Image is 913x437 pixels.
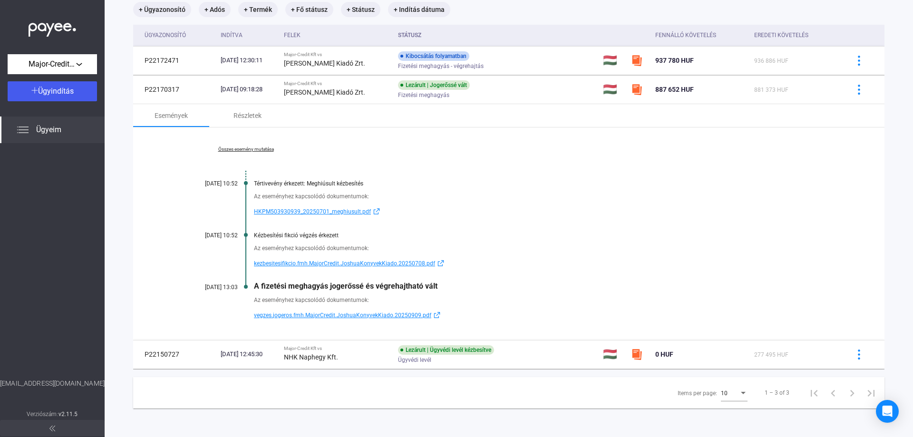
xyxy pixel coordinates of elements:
span: 0 HUF [655,350,673,358]
button: Ügyindítás [8,81,97,101]
div: Eredeti követelés [754,29,837,41]
span: Major-Credit Kft [29,58,76,70]
span: Fizetési meghagyás [398,89,449,101]
div: Kézbesítési fikció végzés érkezett [254,232,837,239]
div: Az eseményhez kapcsolódó dokumentumok: [254,192,837,201]
span: Ügyvédi levél [398,354,431,366]
span: Ügyindítás [38,87,74,96]
span: 887 652 HUF [655,86,694,93]
div: Major-Credit Kft vs [284,52,390,58]
div: Major-Credit Kft vs [284,346,390,351]
span: Fizetési meghagyás - végrehajtás [398,60,484,72]
button: Previous page [824,383,843,402]
div: [DATE] 12:30:11 [221,56,277,65]
span: Ügyeim [36,124,61,136]
a: kezbesitesifikcio.fmh.MajorCredit.JoshuaKonyvekKiado.20250708.pdfexternal-link-blue [254,258,837,269]
img: szamlazzhu-mini [631,84,642,95]
div: 1 – 3 of 3 [765,387,789,398]
div: Az eseményhez kapcsolódó dokumentumok: [254,295,837,305]
div: Felek [284,29,390,41]
span: 937 780 HUF [655,57,694,64]
button: more-blue [849,344,869,364]
span: 936 886 HUF [754,58,788,64]
a: Összes esemény mutatása [181,146,311,152]
span: HKPM503930939_20250701_meghiusult.pdf [254,206,371,217]
th: Státusz [394,25,599,46]
div: Kibocsátás folyamatban [398,51,469,61]
div: [DATE] 12:45:30 [221,350,277,359]
div: Fennálló követelés [655,29,747,41]
div: Major-Credit Kft vs [284,81,390,87]
div: A fizetési meghagyás jogerőssé és végrehajtható vált [254,282,837,291]
td: P22172471 [133,46,217,75]
button: more-blue [849,79,869,99]
button: Major-Credit Kft [8,54,97,74]
div: Részletek [233,110,262,121]
a: vegzes.jogeros.fmh.MajorCredit.JoshuaKonyvekKiado.20250909.pdfexternal-link-blue [254,310,837,321]
div: [DATE] 10:52 [181,232,238,239]
td: 🇭🇺 [599,46,627,75]
div: Indítva [221,29,277,41]
button: Next page [843,383,862,402]
mat-chip: + Indítás dátuma [388,2,450,17]
div: [DATE] 09:18:28 [221,85,277,94]
div: [DATE] 13:03 [181,284,238,291]
strong: [PERSON_NAME] Kiadó Zrt. [284,88,365,96]
div: Események [155,110,188,121]
img: plus-white.svg [31,87,38,94]
div: Items per page: [678,388,717,399]
span: kezbesitesifikcio.fmh.MajorCredit.JoshuaKonyvekKiado.20250708.pdf [254,258,435,269]
span: 277 495 HUF [754,351,788,358]
div: Felek [284,29,301,41]
td: P22170317 [133,75,217,104]
td: 🇭🇺 [599,75,627,104]
td: P22150727 [133,340,217,369]
img: arrow-double-left-grey.svg [49,426,55,431]
img: list.svg [17,124,29,136]
mat-chip: + Státusz [341,2,380,17]
img: szamlazzhu-mini [631,349,642,360]
img: external-link-blue [371,208,382,215]
div: Az eseményhez kapcsolódó dokumentumok: [254,243,837,253]
button: Last page [862,383,881,402]
button: more-blue [849,50,869,70]
strong: NHK Naphegy Kft. [284,353,338,361]
td: 🇭🇺 [599,340,627,369]
div: Lezárult | Jogerőssé vált [398,80,470,90]
span: 881 373 HUF [754,87,788,93]
div: Ügyazonosító [145,29,213,41]
div: Lezárult | Ügyvédi levél kézbesítve [398,345,494,355]
div: [DATE] 10:52 [181,180,238,187]
img: szamlazzhu-mini [631,55,642,66]
strong: v2.11.5 [58,411,78,418]
mat-select: Items per page: [721,387,748,398]
img: more-blue [854,56,864,66]
img: more-blue [854,85,864,95]
img: external-link-blue [435,260,447,267]
div: Open Intercom Messenger [876,400,899,423]
span: vegzes.jogeros.fmh.MajorCredit.JoshuaKonyvekKiado.20250909.pdf [254,310,431,321]
img: white-payee-white-dot.svg [29,18,76,37]
div: Eredeti követelés [754,29,808,41]
img: external-link-blue [431,311,443,319]
div: Indítva [221,29,243,41]
span: 10 [721,390,728,397]
mat-chip: + Termék [238,2,278,17]
mat-chip: + Adós [199,2,231,17]
div: Fennálló követelés [655,29,716,41]
button: First page [805,383,824,402]
strong: [PERSON_NAME] Kiadó Zrt. [284,59,365,67]
mat-chip: + Fő státusz [285,2,333,17]
a: HKPM503930939_20250701_meghiusult.pdfexternal-link-blue [254,206,837,217]
mat-chip: + Ügyazonosító [133,2,191,17]
img: more-blue [854,350,864,359]
div: Ügyazonosító [145,29,186,41]
div: Tértivevény érkezett: Meghiúsult kézbesítés [254,180,837,187]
